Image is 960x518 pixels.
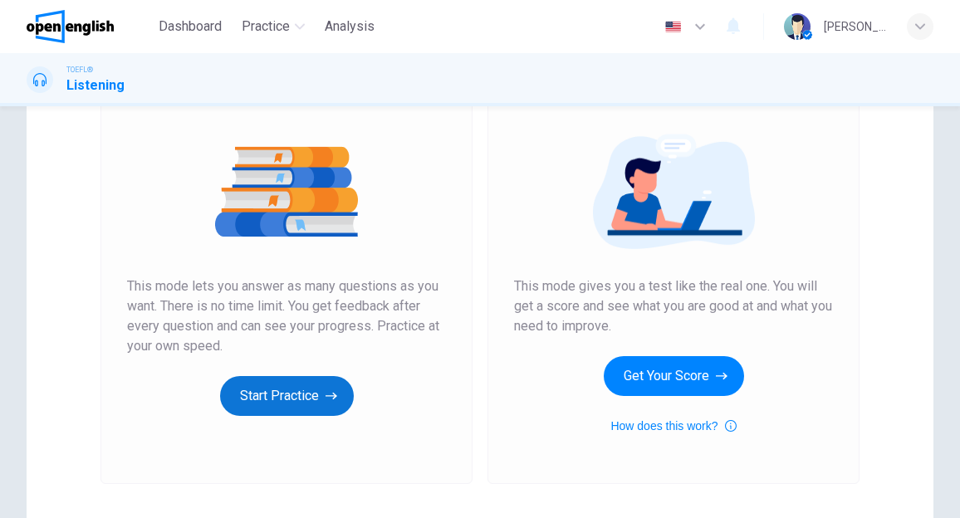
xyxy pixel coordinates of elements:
[663,21,683,33] img: en
[242,17,290,37] span: Practice
[514,276,833,336] span: This mode gives you a test like the real one. You will get a score and see what you are good at a...
[604,356,744,396] button: Get Your Score
[784,13,811,40] img: Profile picture
[27,10,152,43] a: OpenEnglish logo
[220,376,354,416] button: Start Practice
[318,12,381,42] button: Analysis
[824,17,887,37] div: [PERSON_NAME]
[27,10,114,43] img: OpenEnglish logo
[127,276,446,356] span: This mode lets you answer as many questions as you want. There is no time limit. You get feedback...
[325,17,375,37] span: Analysis
[610,416,736,436] button: How does this work?
[152,12,228,42] button: Dashboard
[66,64,93,76] span: TOEFL®
[159,17,222,37] span: Dashboard
[66,76,125,95] h1: Listening
[235,12,311,42] button: Practice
